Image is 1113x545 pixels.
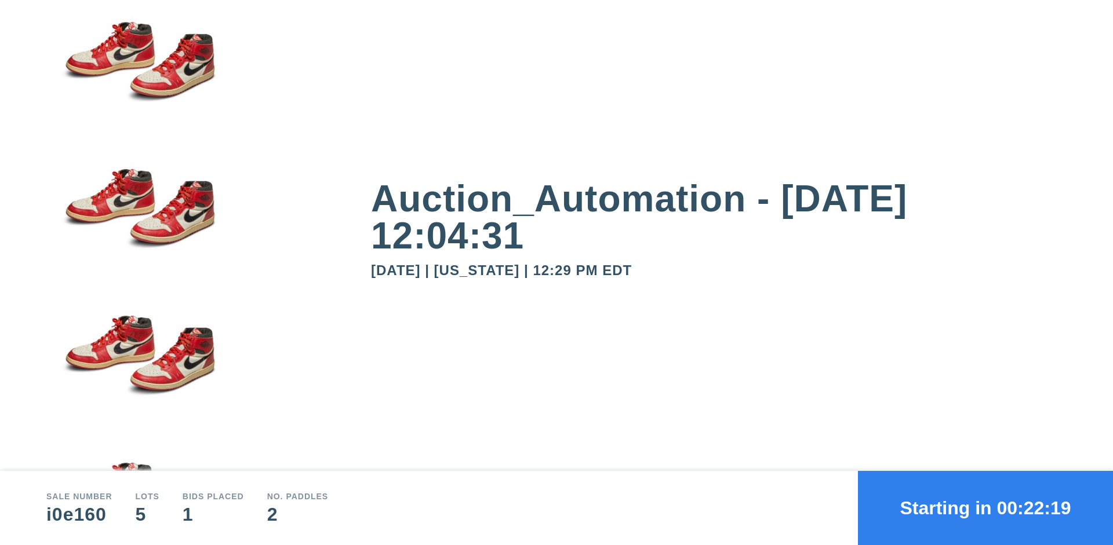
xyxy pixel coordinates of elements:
div: Lots [136,492,159,500]
button: Starting in 00:22:19 [858,471,1113,545]
div: 1 [183,505,244,524]
div: [DATE] | [US_STATE] | 12:29 PM EDT [371,264,1067,277]
div: 2 [267,505,329,524]
div: Bids Placed [183,492,244,500]
img: small [46,244,232,392]
div: i0e160 [46,505,112,524]
div: Sale number [46,492,112,500]
div: 5 [136,505,159,524]
div: Auction_Automation - [DATE] 12:04:31 [371,180,1067,254]
img: small [46,97,232,244]
div: No. Paddles [267,492,329,500]
img: small [46,391,232,538]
